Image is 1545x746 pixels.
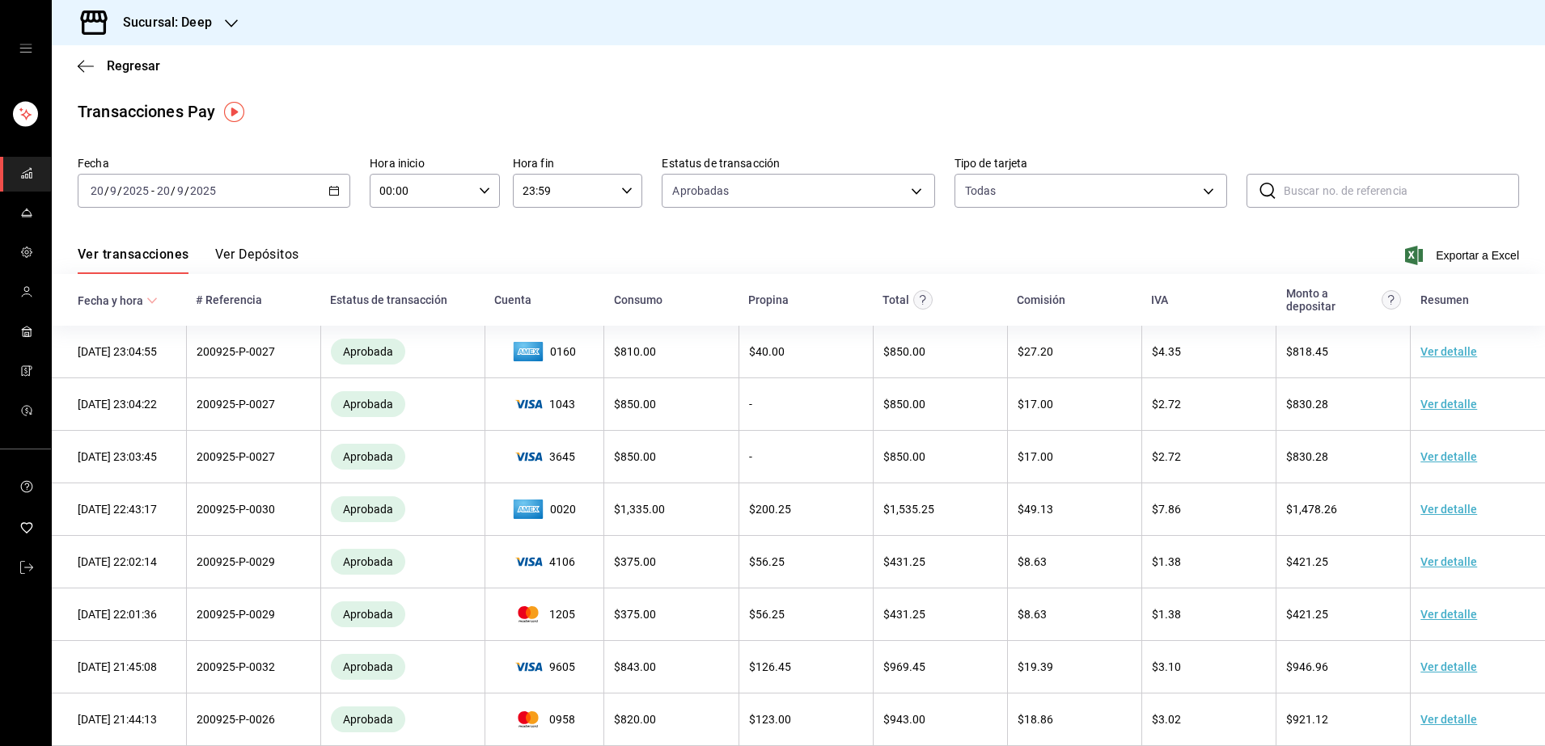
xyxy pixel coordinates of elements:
span: $ 8.63 [1018,555,1047,568]
label: Tipo de tarjeta [955,158,1227,169]
span: $ 19.39 [1018,660,1053,673]
span: Aprobada [337,608,400,621]
span: Fecha y hora [78,294,158,307]
span: $ 421.25 [1286,555,1328,568]
span: - [151,184,154,197]
label: Hora inicio [370,158,500,169]
span: $ 126.45 [749,660,791,673]
button: Exportar a Excel [1408,246,1519,265]
td: 200925-P-0026 [186,693,320,746]
div: Consumo [614,293,662,306]
div: Cuenta [494,293,531,306]
span: $ 8.63 [1018,608,1047,621]
div: Transacciones cobradas de manera exitosa. [331,496,405,522]
td: [DATE] 22:01:36 [52,588,186,641]
a: Ver detalle [1420,555,1477,568]
span: $ 123.00 [749,713,791,726]
span: Aprobada [337,503,400,516]
div: Todas [965,183,997,199]
td: [DATE] 23:04:55 [52,326,186,378]
span: $ 830.28 [1286,450,1328,463]
div: Fecha y hora [78,294,143,307]
div: navigation tabs [78,247,299,274]
a: Ver detalle [1420,503,1477,516]
span: Aprobada [337,713,400,726]
span: 4106 [495,555,595,568]
span: $ 375.00 [614,608,656,621]
span: Aprobada [337,398,400,411]
span: $ 4.35 [1152,345,1181,358]
span: $ 375.00 [614,555,656,568]
img: Tooltip marker [224,102,244,122]
div: Transacciones cobradas de manera exitosa. [331,706,405,732]
span: $ 1,535.25 [883,503,934,516]
span: $ 818.45 [1286,345,1328,358]
span: / [171,184,176,197]
span: $ 830.28 [1286,398,1328,411]
td: [DATE] 22:02:14 [52,536,186,588]
span: 1043 [495,398,595,411]
div: Transacciones Pay [78,99,215,124]
span: Aprobada [337,555,400,568]
td: [DATE] 23:03:45 [52,431,186,483]
span: 1205 [495,606,595,622]
span: $ 850.00 [883,450,925,463]
span: $ 843.00 [614,660,656,673]
span: $ 969.45 [883,660,925,673]
td: [DATE] 21:44:13 [52,693,186,746]
td: 200925-P-0027 [186,431,320,483]
span: $ 56.25 [749,608,785,621]
span: $ 18.86 [1018,713,1053,726]
input: -- [109,184,117,197]
span: $ 49.13 [1018,503,1053,516]
span: $ 850.00 [614,450,656,463]
span: $ 17.00 [1018,450,1053,463]
span: $ 1.38 [1152,608,1181,621]
td: 200925-P-0029 [186,536,320,588]
span: $ 810.00 [614,345,656,358]
div: Transacciones cobradas de manera exitosa. [331,339,405,365]
h3: Sucursal: Deep [110,13,212,32]
td: 200925-P-0027 [186,378,320,431]
span: 3645 [495,450,595,463]
span: $ 946.96 [1286,660,1328,673]
div: Propina [748,293,789,306]
span: $ 850.00 [614,398,656,411]
span: $ 3.02 [1152,713,1181,726]
td: 200925-P-0029 [186,588,320,641]
a: Ver detalle [1420,608,1477,621]
td: [DATE] 22:43:17 [52,483,186,536]
td: - [739,378,873,431]
button: open drawer [19,42,32,55]
span: $ 3.10 [1152,660,1181,673]
span: $ 7.86 [1152,503,1181,516]
span: $ 850.00 [883,398,925,411]
span: 0160 [495,339,595,365]
span: $ 421.25 [1286,608,1328,621]
a: Ver detalle [1420,660,1477,673]
span: $ 921.12 [1286,713,1328,726]
a: Ver detalle [1420,450,1477,463]
div: Monto a depositar [1286,287,1378,313]
a: Ver detalle [1420,345,1477,358]
input: ---- [122,184,150,197]
label: Fecha [78,158,350,169]
span: Aprobadas [672,183,729,199]
svg: Este es el monto resultante del total pagado menos comisión e IVA. Esta será la parte que se depo... [1382,290,1401,310]
span: $ 1,478.26 [1286,503,1337,516]
input: -- [90,184,104,197]
input: -- [176,184,184,197]
span: $ 431.25 [883,608,925,621]
div: Transacciones cobradas de manera exitosa. [331,654,405,680]
input: ---- [189,184,217,197]
div: Transacciones cobradas de manera exitosa. [331,444,405,470]
span: / [104,184,109,197]
span: $ 40.00 [749,345,785,358]
span: $ 2.72 [1152,398,1181,411]
span: 0020 [495,496,595,522]
span: $ 56.25 [749,555,785,568]
span: $ 850.00 [883,345,925,358]
div: Transacciones cobradas de manera exitosa. [331,549,405,575]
